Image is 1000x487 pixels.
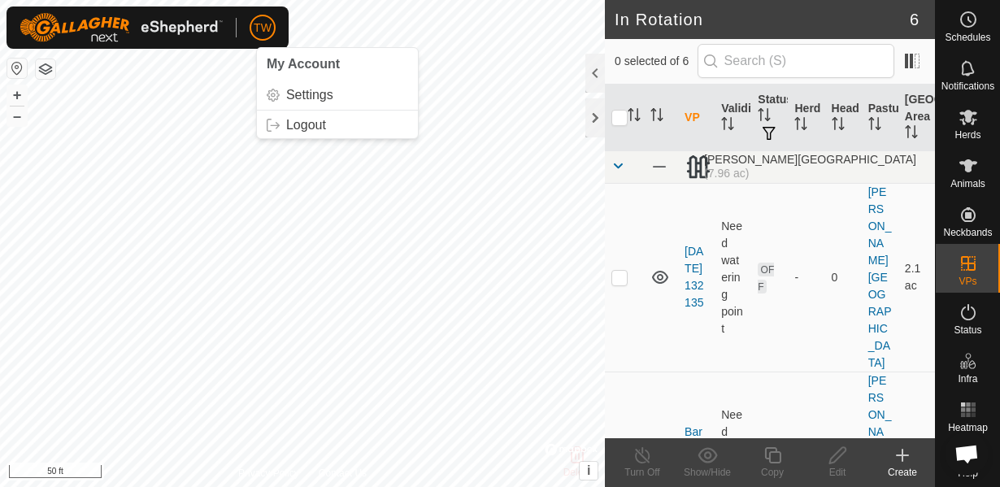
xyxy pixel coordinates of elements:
span: i [587,463,590,477]
div: - [794,269,818,286]
p-sorticon: Activate to sort [905,128,918,141]
td: 0 [825,183,862,372]
h2: In Rotation [615,10,910,29]
span: Status [954,325,981,335]
a: Logout [257,112,418,138]
span: Schedules [945,33,990,42]
td: Need watering point [715,183,751,372]
th: Pasture [862,85,898,151]
a: Contact Us [319,466,367,480]
a: [DATE] 132135 [685,245,703,309]
th: Head [825,85,862,151]
div: Turn Off [610,465,675,480]
span: My Account [267,57,340,71]
span: Settings [286,89,333,102]
span: Heatmap [948,423,988,433]
span: Infra [958,374,977,384]
button: Reset Map [7,59,27,78]
a: Help [936,439,1000,485]
span: (7.96 ac) [704,167,749,180]
span: Help [958,468,978,478]
input: Search (S) [698,44,894,78]
span: Logout [286,119,326,132]
button: i [580,462,598,480]
a: Settings [257,82,418,108]
span: Notifications [941,81,994,91]
div: Create [870,465,935,480]
a: Privacy Policy [238,466,299,480]
div: [PERSON_NAME][GEOGRAPHIC_DATA] [685,153,928,180]
p-sorticon: Activate to sort [794,120,807,133]
span: Animals [950,179,985,189]
span: 6 [910,7,919,32]
th: VP [678,85,715,151]
span: VPs [959,276,976,286]
th: Herd [788,85,824,151]
div: Open chat [945,432,989,476]
p-sorticon: Activate to sort [650,111,663,124]
div: Show/Hide [675,465,740,480]
th: [GEOGRAPHIC_DATA] Area [898,85,935,151]
button: – [7,107,27,126]
span: 0 selected of 6 [615,53,698,70]
span: Herds [954,130,980,140]
button: + [7,85,27,105]
div: Edit [805,465,870,480]
span: OFF [758,263,774,294]
span: Neckbands [943,228,992,237]
a: [PERSON_NAME][GEOGRAPHIC_DATA] [868,185,892,369]
p-sorticon: Activate to sort [832,120,845,133]
p-sorticon: Activate to sort [721,120,734,133]
th: Status [751,85,788,151]
td: 2.1 ac [898,183,935,372]
div: Copy [740,465,805,480]
th: Validity [715,85,751,151]
p-sorticon: Activate to sort [628,111,641,124]
button: Map Layers [36,59,55,79]
p-sorticon: Activate to sort [868,120,881,133]
img: Gallagher Logo [20,13,223,42]
p-sorticon: Activate to sort [758,111,771,124]
span: TW [254,20,272,37]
